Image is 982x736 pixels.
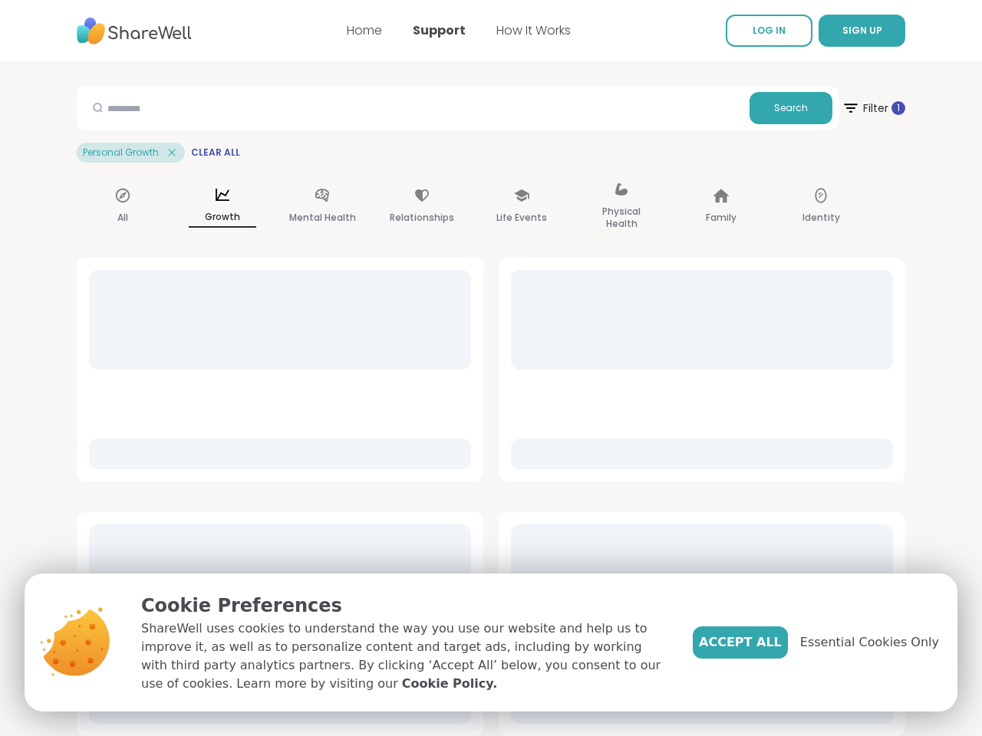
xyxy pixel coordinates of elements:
[726,15,812,47] a: LOG IN
[402,675,497,693] a: Cookie Policy.
[413,21,466,39] a: Support
[750,92,832,124] button: Search
[496,209,547,227] p: Life Events
[289,209,356,227] p: Mental Health
[753,24,786,37] span: LOG IN
[191,146,240,159] span: Clear All
[774,101,808,115] span: Search
[842,86,905,130] button: Filter 1
[819,15,905,47] button: SIGN UP
[693,626,788,659] button: Accept All
[390,209,454,227] p: Relationships
[897,102,900,115] span: 1
[842,90,905,127] span: Filter
[141,619,668,693] p: ShareWell uses cookies to understand the way you use our website and help us to improve it, as we...
[802,209,840,227] p: Identity
[77,10,192,52] img: ShareWell Nav Logo
[83,146,159,159] span: Personal Growth
[496,21,571,39] a: How It Works
[699,633,782,652] span: Accept All
[141,592,668,619] p: Cookie Preferences
[347,21,382,39] a: Home
[117,209,128,227] p: All
[588,202,655,233] p: Physical Health
[189,208,256,228] p: Growth
[706,209,736,227] p: Family
[842,24,882,37] span: SIGN UP
[800,633,939,652] span: Essential Cookies Only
